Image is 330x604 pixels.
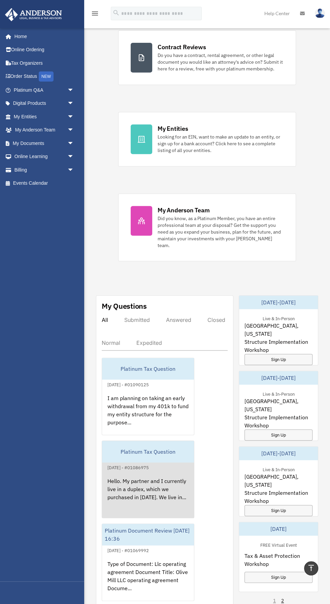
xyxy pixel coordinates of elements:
[102,523,194,601] a: Platinum Document Review [DATE] 16:36[DATE] - #01069992Type of Document: Llc operating agreement ...
[67,150,81,164] span: arrow_drop_down
[257,314,300,322] div: Live & In-Person
[315,8,325,18] img: User Pic
[3,8,64,21] img: Anderson Advisors Platinum Portal
[5,30,81,43] a: Home
[112,9,120,17] i: search
[91,9,99,18] i: menu
[102,381,154,388] div: [DATE] - #01090125
[239,447,318,460] div: [DATE]-[DATE]
[5,110,84,123] a: My Entitiesarrow_drop_down
[5,97,84,110] a: Digital Productsarrow_drop_down
[118,112,296,167] a: My Entities Looking for an EIN, want to make an update to an entity, or sign up for a bank accoun...
[102,316,108,323] div: All
[239,522,318,536] div: [DATE]
[5,70,84,84] a: Order StatusNEW
[136,339,162,346] div: Expedited
[244,489,312,505] span: Structure Implementation Workshop
[102,441,194,462] div: Platinum Tax Question
[5,123,84,137] a: My Anderson Teamarrow_drop_down
[255,541,302,548] div: FREE Virtual Event
[102,301,147,311] div: My Questions
[124,316,150,323] div: Submitted
[244,572,312,583] a: Sign Up
[102,441,194,518] a: Platinum Tax Question[DATE] - #01086975Hello. My partner and I currently live in a duplex, which ...
[158,206,209,214] div: My Anderson Team
[158,133,284,154] div: Looking for an EIN, want to make an update to an entity, or sign up for a bank account? Click her...
[102,472,194,524] div: Hello. My partner and I currently live in a duplex, which we purchased in [DATE]. We live in...
[304,561,318,575] a: vertical_align_top
[244,552,312,568] span: Tax & Asset Protection Workshop
[244,338,312,354] span: Structure Implementation Workshop
[67,110,81,124] span: arrow_drop_down
[158,52,284,72] div: Do you have a contract, rental agreement, or other legal document you would like an attorney's ad...
[158,215,284,249] div: Did you know, as a Platinum Member, you have an entire professional team at your disposal? Get th...
[239,296,318,309] div: [DATE]-[DATE]
[244,505,312,516] a: Sign Up
[207,316,225,323] div: Closed
[67,163,81,177] span: arrow_drop_down
[39,71,54,82] div: NEW
[244,322,312,338] span: [GEOGRAPHIC_DATA], [US_STATE]
[5,56,84,70] a: Tax Organizers
[5,177,84,190] a: Events Calendar
[307,564,315,572] i: vertical_align_top
[158,124,188,133] div: My Entities
[257,465,300,473] div: Live & In-Person
[5,150,84,163] a: Online Learningarrow_drop_down
[102,358,194,380] div: Platinum Tax Question
[118,193,296,261] a: My Anderson Team Did you know, as a Platinum Member, you have an entire professional team at your...
[244,397,312,413] span: [GEOGRAPHIC_DATA], [US_STATE]
[5,137,84,150] a: My Documentsarrow_drop_down
[166,316,191,323] div: Answered
[67,83,81,97] span: arrow_drop_down
[102,463,154,471] div: [DATE] - #01086975
[244,429,312,441] a: Sign Up
[102,389,194,441] div: I am planning on taking an early withdrawal from my 401k to fund my entity structure for the purp...
[5,83,84,97] a: Platinum Q&Aarrow_drop_down
[102,546,154,553] div: [DATE] - #01069992
[67,137,81,150] span: arrow_drop_down
[67,123,81,137] span: arrow_drop_down
[5,43,84,57] a: Online Ordering
[102,524,194,545] div: Platinum Document Review [DATE] 16:36
[257,390,300,397] div: Live & In-Person
[67,97,81,111] span: arrow_drop_down
[244,413,312,429] span: Structure Implementation Workshop
[244,473,312,489] span: [GEOGRAPHIC_DATA], [US_STATE]
[102,339,120,346] div: Normal
[281,597,284,604] a: 2
[244,354,312,365] a: Sign Up
[118,30,296,85] a: Contract Reviews Do you have a contract, rental agreement, or other legal document you would like...
[239,371,318,385] div: [DATE]-[DATE]
[102,358,194,435] a: Platinum Tax Question[DATE] - #01090125I am planning on taking an early withdrawal from my 401k t...
[5,163,84,177] a: Billingarrow_drop_down
[158,43,206,51] div: Contract Reviews
[91,12,99,18] a: menu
